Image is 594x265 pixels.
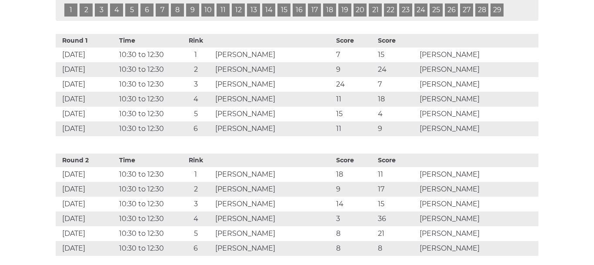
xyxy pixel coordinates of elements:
td: [PERSON_NAME] [213,197,334,211]
th: Round 1 [56,34,117,47]
td: 2 [178,62,214,77]
td: [DATE] [56,62,117,77]
td: 10:30 to 12:30 [117,62,178,77]
td: 8 [334,241,376,256]
td: [PERSON_NAME] [213,241,334,256]
th: Rink [178,34,214,47]
td: [PERSON_NAME] [213,92,334,107]
td: 1 [178,47,214,62]
th: Score [334,154,376,167]
td: 17 [376,182,417,197]
td: [PERSON_NAME] [213,47,334,62]
td: [PERSON_NAME] [417,107,538,121]
td: 2 [178,182,214,197]
td: 10:30 to 12:30 [117,167,178,182]
a: 16 [293,3,306,17]
td: [DATE] [56,92,117,107]
td: 10:30 to 12:30 [117,226,178,241]
th: Rink [178,154,214,167]
td: 1 [178,167,214,182]
td: [PERSON_NAME] [213,62,334,77]
th: Score [376,34,417,47]
a: 10 [201,3,214,17]
a: 3 [95,3,108,17]
a: 12 [232,3,245,17]
td: 8 [334,226,376,241]
td: 3 [334,211,376,226]
td: [PERSON_NAME] [417,62,538,77]
a: 4 [110,3,123,17]
a: 29 [491,3,504,17]
a: 24 [414,3,427,17]
td: 11 [334,92,376,107]
td: 4 [178,92,214,107]
td: [DATE] [56,47,117,62]
td: [PERSON_NAME] [213,77,334,92]
a: 6 [140,3,154,17]
td: 4 [376,107,417,121]
td: 10:30 to 12:30 [117,211,178,226]
td: 10:30 to 12:30 [117,77,178,92]
td: 10:30 to 12:30 [117,92,178,107]
td: [PERSON_NAME] [417,182,538,197]
td: [PERSON_NAME] [417,77,538,92]
td: 11 [334,121,376,136]
td: 10:30 to 12:30 [117,182,178,197]
td: 15 [376,47,417,62]
th: Time [117,34,178,47]
td: [PERSON_NAME] [213,211,334,226]
th: Score [376,154,417,167]
a: 28 [475,3,488,17]
th: Round 2 [56,154,117,167]
td: 10:30 to 12:30 [117,197,178,211]
a: 20 [354,3,367,17]
td: 3 [178,197,214,211]
a: 23 [399,3,412,17]
td: [PERSON_NAME] [417,197,538,211]
a: 7 [156,3,169,17]
td: [PERSON_NAME] [417,167,538,182]
td: [PERSON_NAME] [213,107,334,121]
td: 7 [376,77,417,92]
td: [PERSON_NAME] [417,121,538,136]
a: 25 [430,3,443,17]
td: 18 [376,92,417,107]
td: [DATE] [56,241,117,256]
td: 10:30 to 12:30 [117,107,178,121]
td: [PERSON_NAME] [213,167,334,182]
td: 15 [376,197,417,211]
a: 19 [338,3,351,17]
a: 26 [445,3,458,17]
td: 21 [376,226,417,241]
td: [DATE] [56,182,117,197]
td: [PERSON_NAME] [417,92,538,107]
td: [PERSON_NAME] [213,226,334,241]
td: [PERSON_NAME] [213,121,334,136]
a: 22 [384,3,397,17]
td: [PERSON_NAME] [213,182,334,197]
a: 14 [262,3,275,17]
td: 6 [178,241,214,256]
td: [PERSON_NAME] [417,47,538,62]
td: 5 [178,107,214,121]
td: 6 [178,121,214,136]
td: 36 [376,211,417,226]
td: 9 [334,182,376,197]
td: [DATE] [56,77,117,92]
td: [DATE] [56,107,117,121]
td: 3 [178,77,214,92]
td: 18 [334,167,376,182]
a: 11 [217,3,230,17]
td: 15 [334,107,376,121]
td: 14 [334,197,376,211]
td: 9 [376,121,417,136]
th: Score [334,34,376,47]
a: 2 [80,3,93,17]
td: 10:30 to 12:30 [117,47,178,62]
td: 7 [334,47,376,62]
td: [PERSON_NAME] [417,226,538,241]
a: 1 [64,3,77,17]
td: 9 [334,62,376,77]
td: [DATE] [56,197,117,211]
a: 18 [323,3,336,17]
